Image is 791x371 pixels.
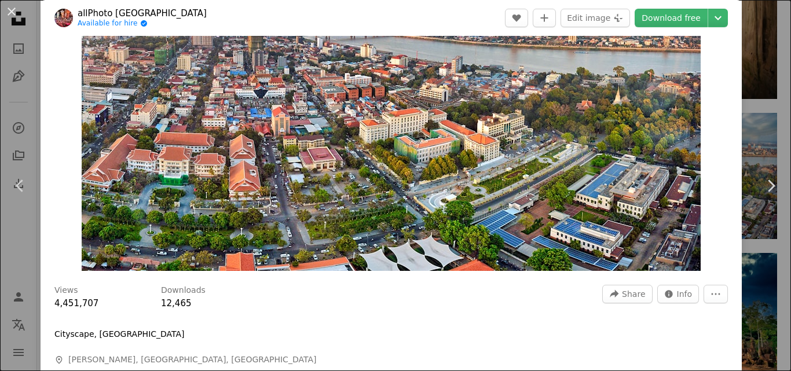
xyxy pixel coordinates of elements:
a: Available for hire [78,19,207,28]
button: Edit image [561,9,630,27]
a: allPhoto [GEOGRAPHIC_DATA] [78,8,207,19]
span: [PERSON_NAME], [GEOGRAPHIC_DATA], [GEOGRAPHIC_DATA] [68,354,316,366]
h3: Downloads [161,285,206,296]
span: 4,451,707 [54,298,98,308]
a: Next [750,130,791,241]
h3: Views [54,285,78,296]
button: Stats about this image [657,285,700,303]
p: Cityscape, [GEOGRAPHIC_DATA] [54,329,185,340]
span: Info [677,285,693,303]
button: Share this image [602,285,652,303]
button: Like [505,9,528,27]
button: More Actions [704,285,728,303]
a: Download free [635,9,708,27]
button: Add to Collection [533,9,556,27]
button: Choose download size [708,9,728,27]
span: Share [622,285,645,303]
span: 12,465 [161,298,192,308]
img: Go to allPhoto Bangkok's profile [54,9,73,27]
